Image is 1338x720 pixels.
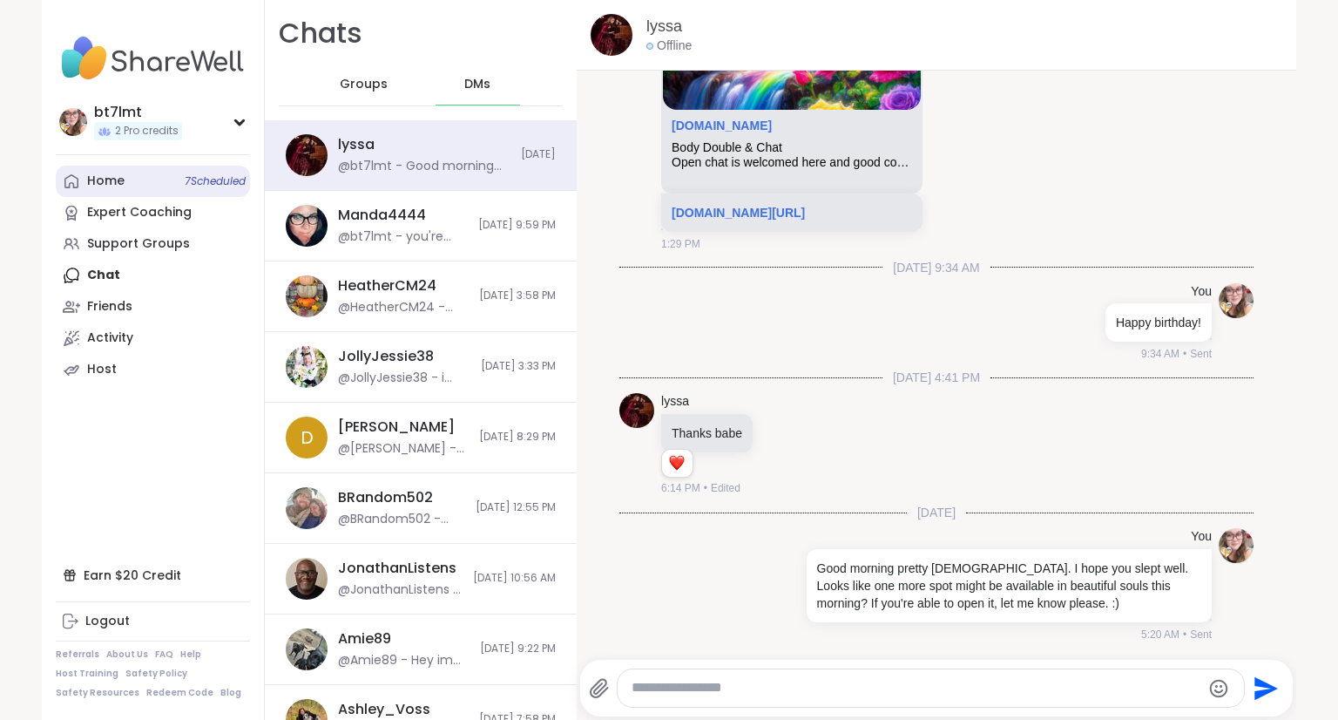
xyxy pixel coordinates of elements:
[338,581,463,599] div: @JonathanListens - It looks like I accidentally created a duplicate of tonight’s meeting. If you’...
[286,346,328,388] img: https://sharewell-space-live.sfo3.digitaloceanspaces.com/user-generated/3602621c-eaa5-4082-863a-9...
[817,560,1201,612] p: Good morning pretty [DEMOGRAPHIC_DATA]. I hope you slept well. Looks like one more spot might be ...
[1219,528,1254,563] img: https://sharewell-space-live.sfo3.digitaloceanspaces.com/user-generated/88ba1641-f8b8-46aa-8805-2...
[185,174,246,188] span: 7 Scheduled
[286,134,328,176] img: https://sharewell-space-live.sfo3.digitaloceanspaces.com/user-generated/5ec7d22b-bff4-42bd-9ffa-4...
[1141,346,1179,362] span: 9:34 AM
[1191,283,1212,301] h4: You
[479,430,556,445] span: [DATE] 8:29 PM
[56,606,250,637] a: Logout
[286,558,328,600] img: https://sharewell-space-live.sfo3.digitaloceanspaces.com/user-generated/0e2c5150-e31e-4b6a-957d-4...
[87,361,117,378] div: Host
[1245,669,1284,708] button: Send
[115,124,179,139] span: 2 Pro credits
[1208,678,1229,699] button: Emoji picker
[338,206,426,225] div: Manda4444
[56,668,118,680] a: Host Training
[220,687,241,699] a: Blog
[146,687,213,699] a: Redeem Code
[667,457,686,471] button: Reactions: love
[338,652,470,669] div: @Amie89 - Hey im really glad your brother made it in safely. Did I tell you my dad used to drive ...
[481,359,556,374] span: [DATE] 3:33 PM
[1183,346,1186,362] span: •
[661,236,700,252] span: 1:29 PM
[301,425,314,451] span: D
[1190,627,1212,642] span: Sent
[338,629,391,649] div: Amie89
[87,329,133,347] div: Activity
[619,393,654,428] img: https://sharewell-space-live.sfo3.digitaloceanspaces.com/user-generated/5ec7d22b-bff4-42bd-9ffa-4...
[632,679,1200,697] textarea: Type your message
[279,14,362,53] h1: Chats
[479,289,556,303] span: [DATE] 3:58 PM
[56,28,250,89] img: ShareWell Nav Logo
[338,370,470,387] div: @JollyJessie38 - i need someone to talk to is anyone available?
[338,700,430,719] div: Ashley_Voss
[338,440,469,458] div: @[PERSON_NAME] - ok
[125,668,187,680] a: Safety Policy
[672,155,912,170] div: Open chat is welcomed here and good company. Let’s get this day started being productive as I dee...
[338,488,433,507] div: BRandom502
[672,119,772,132] a: Attachment
[473,571,556,586] span: [DATE] 10:56 AM
[672,140,912,155] div: Body Double & Chat
[1190,346,1212,362] span: Sent
[711,480,740,496] span: Edited
[56,323,250,354] a: Activity
[662,450,693,478] div: Reaction list
[338,511,465,528] div: @BRandom502 - Text me and I'll open up a spot so I don't miss you on here.
[56,166,250,197] a: Home7Scheduled
[882,259,990,276] span: [DATE] 9:34 AM
[87,173,125,190] div: Home
[106,649,148,661] a: About Us
[338,135,375,154] div: lyssa
[59,108,87,136] img: bt7lmt
[1116,314,1201,331] p: Happy birthday!
[286,205,328,247] img: https://sharewell-space-live.sfo3.digitaloceanspaces.com/user-generated/9d626cd0-0697-47e5-a38d-3...
[476,500,556,515] span: [DATE] 12:55 PM
[56,687,139,699] a: Safety Resources
[338,418,455,437] div: [PERSON_NAME]
[56,291,250,323] a: Friends
[591,14,632,56] img: https://sharewell-space-live.sfo3.digitaloceanspaces.com/user-generated/5ec7d22b-bff4-42bd-9ffa-4...
[56,354,250,385] a: Host
[286,628,328,670] img: https://sharewell-space-live.sfo3.digitaloceanspaces.com/user-generated/c3bd44a5-f966-4702-9748-c...
[661,480,700,496] span: 6:14 PM
[478,218,556,233] span: [DATE] 9:59 PM
[1141,627,1179,642] span: 5:20 AM
[646,16,682,37] a: lyssa
[85,613,130,630] div: Logout
[907,504,966,521] span: [DATE]
[646,37,692,55] div: Offline
[286,487,328,529] img: https://sharewell-space-live.sfo3.digitaloceanspaces.com/user-generated/127af2b2-1259-4cf0-9fd7-7...
[338,299,469,316] div: @HeatherCM24 - [URL][DOMAIN_NAME]
[338,276,436,295] div: HeatherCM24
[56,649,99,661] a: Referrals
[1183,627,1186,642] span: •
[180,649,201,661] a: Help
[155,649,173,661] a: FAQ
[1191,528,1212,546] h4: You
[1219,283,1254,318] img: https://sharewell-space-live.sfo3.digitaloceanspaces.com/user-generated/88ba1641-f8b8-46aa-8805-2...
[704,480,707,496] span: •
[56,228,250,260] a: Support Groups
[340,76,388,93] span: Groups
[480,642,556,656] span: [DATE] 9:22 PM
[338,228,468,246] div: @bt7lmt - you're very welcome
[56,197,250,228] a: Expert Coaching
[87,298,132,316] div: Friends
[672,206,805,220] a: [DOMAIN_NAME][URL]
[672,425,742,442] p: Thanks babe
[87,204,192,221] div: Expert Coaching
[338,158,510,175] div: @bt7lmt - Good morning pretty [DEMOGRAPHIC_DATA]. I hope you slept well. Looks like one more spot...
[338,347,434,366] div: JollyJessie38
[338,559,456,578] div: JonathanListens
[56,560,250,591] div: Earn $20 Credit
[464,76,490,93] span: DMs
[286,275,328,317] img: https://sharewell-space-live.sfo3.digitaloceanspaces.com/user-generated/e72d2dfd-06ae-43a5-b116-a...
[661,393,689,411] a: lyssa
[94,103,182,122] div: bt7lmt
[521,147,556,162] span: [DATE]
[87,235,190,253] div: Support Groups
[882,369,990,386] span: [DATE] 4:41 PM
